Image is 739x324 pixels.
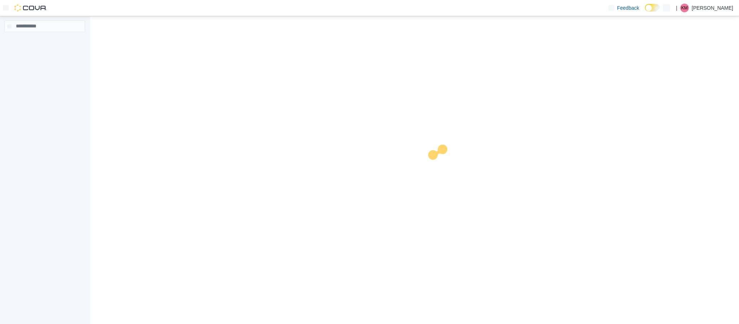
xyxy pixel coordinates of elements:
[645,4,660,12] input: Dark Mode
[14,4,47,12] img: Cova
[680,4,689,12] div: Kevin Martin
[617,4,639,12] span: Feedback
[606,1,642,15] a: Feedback
[676,4,677,12] p: |
[692,4,733,12] p: [PERSON_NAME]
[4,34,85,51] nav: Complex example
[681,4,688,12] span: KM
[415,139,469,193] img: cova-loader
